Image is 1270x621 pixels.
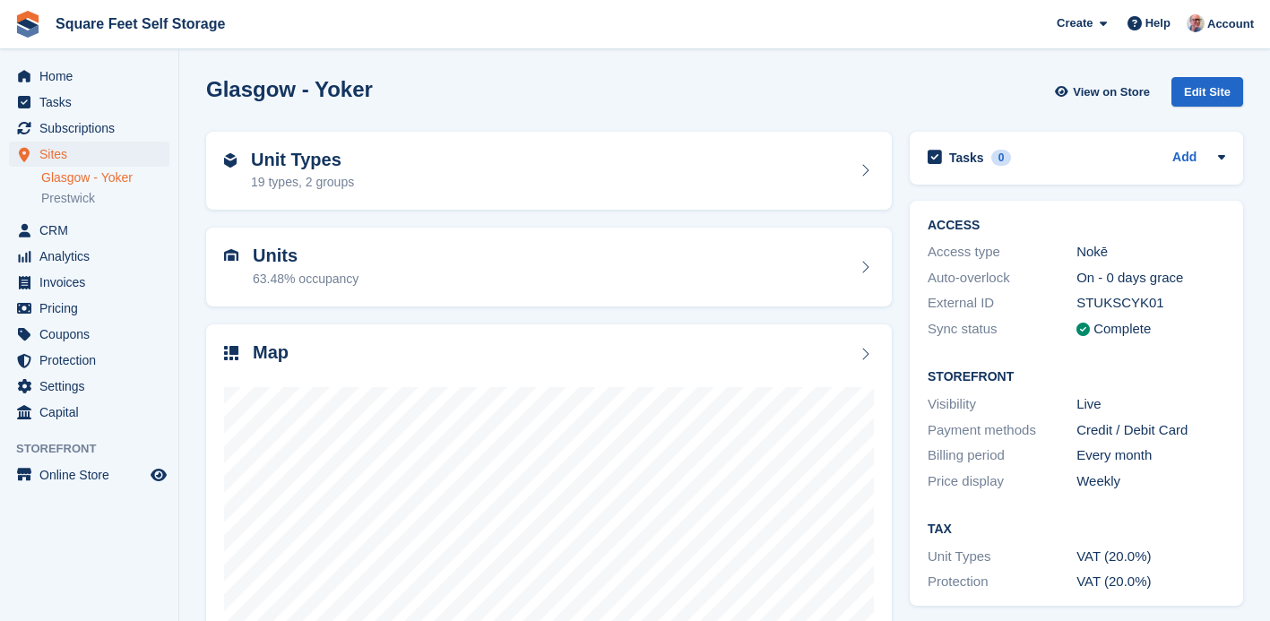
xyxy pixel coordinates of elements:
a: menu [9,244,169,269]
div: 19 types, 2 groups [251,173,354,192]
span: Sites [39,142,147,167]
div: Unit Types [928,547,1076,567]
h2: Units [253,246,359,266]
span: Analytics [39,244,147,269]
a: menu [9,64,169,89]
a: menu [9,296,169,321]
div: Credit / Debit Card [1076,420,1225,441]
a: menu [9,374,169,399]
span: Invoices [39,270,147,295]
h2: Unit Types [251,150,354,170]
a: Units 63.48% occupancy [206,228,892,306]
span: Account [1207,15,1254,33]
h2: Glasgow - Yoker [206,77,373,101]
a: Square Feet Self Storage [48,9,232,39]
a: menu [9,142,169,167]
a: Unit Types 19 types, 2 groups [206,132,892,211]
h2: ACCESS [928,219,1225,233]
div: Nokē [1076,242,1225,263]
div: VAT (20.0%) [1076,572,1225,592]
a: Prestwick [41,190,169,207]
span: Coupons [39,322,147,347]
a: Glasgow - Yoker [41,169,169,186]
span: CRM [39,218,147,243]
a: View on Store [1052,77,1157,107]
span: View on Store [1073,83,1150,101]
img: unit-type-icn-2b2737a686de81e16bb02015468b77c625bbabd49415b5ef34ead5e3b44a266d.svg [224,153,237,168]
div: Auto-overlock [928,268,1076,289]
a: menu [9,90,169,115]
h2: Tax [928,522,1225,537]
h2: Tasks [949,150,984,166]
span: Pricing [39,296,147,321]
a: menu [9,322,169,347]
div: Weekly [1076,471,1225,492]
span: Settings [39,374,147,399]
div: STUKSCYK01 [1076,293,1225,314]
div: 63.48% occupancy [253,270,359,289]
span: Tasks [39,90,147,115]
a: Preview store [148,464,169,486]
div: Access type [928,242,1076,263]
h2: Storefront [928,370,1225,384]
img: map-icn-33ee37083ee616e46c38cad1a60f524a97daa1e2b2c8c0bc3eb3415660979fc1.svg [224,346,238,360]
span: Online Store [39,462,147,487]
a: Add [1172,148,1197,168]
div: Edit Site [1171,77,1243,107]
a: menu [9,348,169,373]
div: 0 [991,150,1012,166]
a: menu [9,218,169,243]
span: Protection [39,348,147,373]
div: Live [1076,394,1225,415]
img: stora-icon-8386f47178a22dfd0bd8f6a31ec36ba5ce8667c1dd55bd0f319d3a0aa187defe.svg [14,11,41,38]
div: Complete [1093,319,1151,340]
img: unit-icn-7be61d7bf1b0ce9d3e12c5938cc71ed9869f7b940bace4675aadf7bd6d80202e.svg [224,249,238,262]
a: menu [9,400,169,425]
span: Capital [39,400,147,425]
div: External ID [928,293,1076,314]
img: David Greer [1187,14,1205,32]
span: Subscriptions [39,116,147,141]
a: Edit Site [1171,77,1243,114]
div: Billing period [928,445,1076,466]
div: Sync status [928,319,1076,340]
span: Create [1057,14,1093,32]
a: menu [9,116,169,141]
div: Price display [928,471,1076,492]
span: Home [39,64,147,89]
div: On - 0 days grace [1076,268,1225,289]
div: Payment methods [928,420,1076,441]
a: menu [9,462,169,487]
div: VAT (20.0%) [1076,547,1225,567]
a: menu [9,270,169,295]
div: Visibility [928,394,1076,415]
h2: Map [253,342,289,363]
span: Help [1145,14,1171,32]
div: Protection [928,572,1076,592]
span: Storefront [16,440,178,458]
div: Every month [1076,445,1225,466]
